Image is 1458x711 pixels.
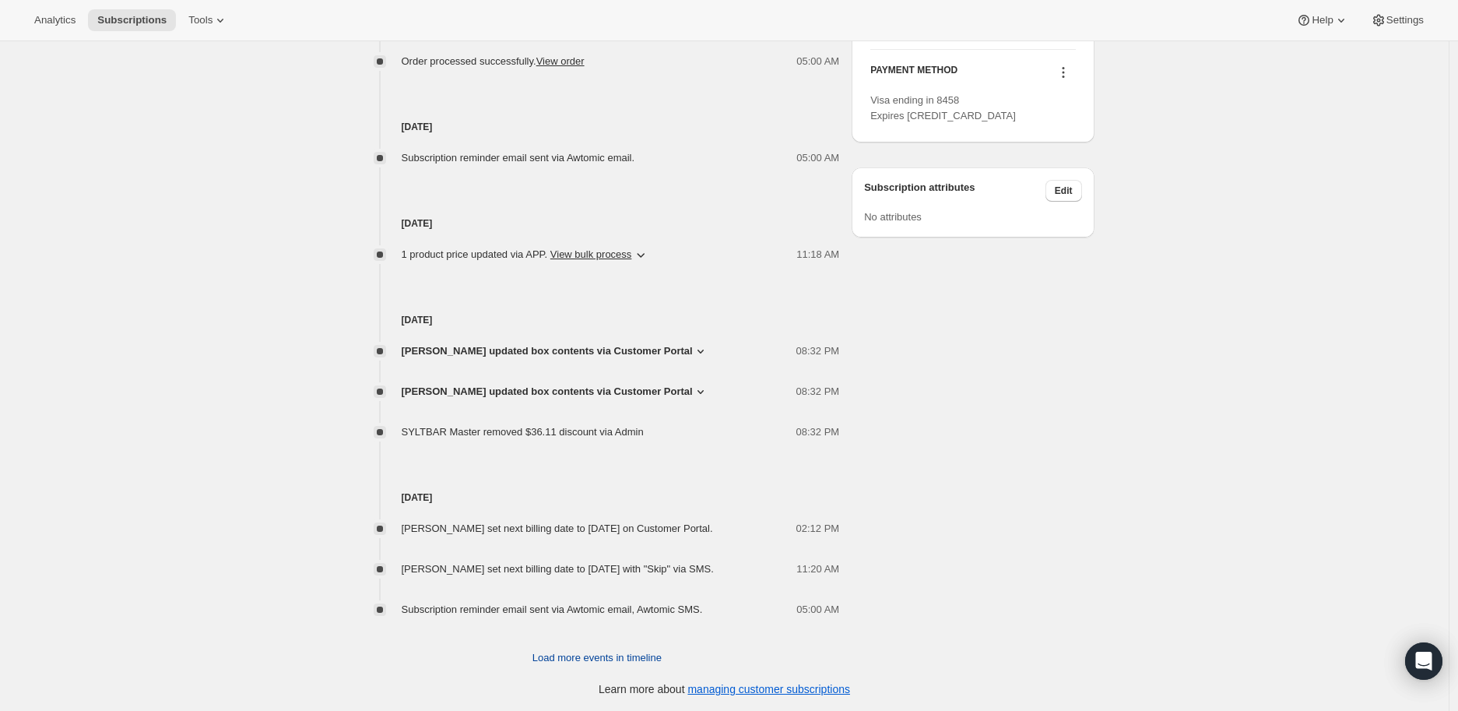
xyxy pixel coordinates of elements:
span: [PERSON_NAME] set next billing date to [DATE] on Customer Portal. [402,523,713,534]
span: [PERSON_NAME] updated box contents via Customer Portal [402,343,693,359]
span: Settings [1386,14,1424,26]
button: Settings [1361,9,1433,31]
span: [PERSON_NAME] set next billing date to [DATE] with "Skip" via SMS. [402,563,714,575]
span: Subscription reminder email sent via Awtomic email. [402,152,635,164]
span: No attributes [864,211,922,223]
span: 08:32 PM [796,384,840,399]
button: Load more events in timeline [523,646,671,671]
span: 05:00 AM [796,602,839,618]
button: View bulk process [550,248,632,260]
p: Learn more about [599,681,850,697]
button: Help [1287,9,1358,31]
button: Analytics [25,9,85,31]
button: Tools [179,9,237,31]
button: Subscriptions [88,9,176,31]
h4: [DATE] [355,216,840,231]
span: Subscriptions [97,14,167,26]
div: Open Intercom Messenger [1405,642,1442,680]
span: 02:12 PM [796,521,840,537]
span: Help [1312,14,1333,26]
span: Order processed successfully. [402,55,585,67]
h4: [DATE] [355,312,840,328]
span: Tools [188,14,213,26]
span: 05:00 AM [796,54,839,69]
button: [PERSON_NAME] updated box contents via Customer Portal [402,343,708,359]
h3: Subscription attributes [864,180,1045,202]
button: 1 product price updated via APP. View bulk process [392,242,659,267]
button: [PERSON_NAME] updated box contents via Customer Portal [402,384,708,399]
span: 1 product price updated via APP . [402,247,632,262]
span: Visa ending in 8458 Expires [CREDIT_CARD_DATA] [870,94,1016,121]
button: Edit [1045,180,1082,202]
span: 05:00 AM [796,150,839,166]
a: managing customer subscriptions [687,683,850,695]
h4: [DATE] [355,119,840,135]
span: 08:32 PM [796,424,840,440]
h4: [DATE] [355,490,840,505]
span: Edit [1055,185,1073,197]
span: 11:18 AM [796,247,839,262]
span: 08:32 PM [796,343,840,359]
span: Subscription reminder email sent via Awtomic email, Awtomic SMS. [402,604,703,615]
h3: PAYMENT METHOD [870,64,957,85]
span: Load more events in timeline [532,650,662,666]
span: Analytics [34,14,76,26]
span: [PERSON_NAME] updated box contents via Customer Portal [402,384,693,399]
span: SYLTBAR Master removed $36.11 discount via Admin [402,426,644,438]
span: 11:20 AM [796,561,839,577]
a: View order [536,55,585,67]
